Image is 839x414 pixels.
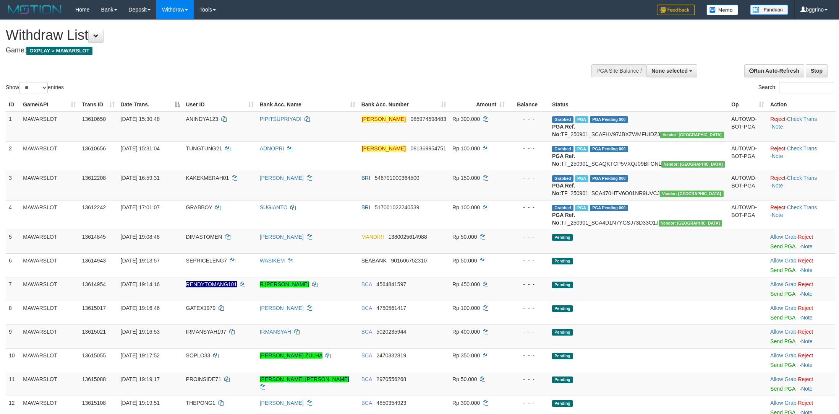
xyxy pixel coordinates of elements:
a: [PERSON_NAME] [260,400,304,406]
span: 13612242 [82,204,106,210]
a: Allow Grab [770,305,796,311]
span: Rp 450.000 [452,281,480,287]
span: 13615021 [82,329,106,335]
label: Show entries [6,82,64,93]
span: Pending [552,400,573,407]
td: · [767,301,836,324]
td: MAWARSLOT [20,171,79,200]
div: - - - [511,328,546,336]
span: · [770,234,798,240]
td: TF_250901_SCA4D1N7YGSJ73D33O1J [549,200,728,230]
a: Note [801,362,813,368]
span: [DATE] 15:30:48 [121,116,160,122]
h4: Game: [6,47,552,54]
span: 13614954 [82,281,106,287]
a: Note [801,291,813,297]
a: WASIKEM [260,258,285,264]
span: ANINDYA123 [186,116,219,122]
h1: Withdraw List [6,28,552,43]
span: Rp 50.000 [452,376,477,382]
span: Vendor URL: https://secure10.1velocity.biz [659,220,722,227]
span: TUNGTUNG21 [186,145,222,152]
td: · [767,372,836,396]
span: 13615055 [82,352,106,359]
span: [DATE] 19:13:57 [121,258,160,264]
span: Rp 100.000 [452,145,480,152]
a: Allow Grab [770,376,796,382]
th: Balance [508,98,549,112]
a: Allow Grab [770,234,796,240]
td: TF_250901_SCA470HTV6O01NR9UVCJ [549,171,728,200]
a: Allow Grab [770,329,796,335]
a: Send PGA [770,386,795,392]
span: PGA Pending [590,205,628,211]
span: Marked by bggariesamuel [575,116,588,123]
span: Marked by bggarif [575,205,588,211]
span: Copy 901606752310 to clipboard [391,258,426,264]
a: Note [801,338,813,344]
td: 6 [6,253,20,277]
img: panduan.png [750,5,788,15]
span: Copy 4750561417 to clipboard [376,305,406,311]
a: Check Trans [787,116,817,122]
td: · · [767,141,836,171]
input: Search: [779,82,833,93]
a: Reject [798,400,813,406]
span: Pending [552,353,573,359]
span: Copy 085974598483 to clipboard [410,116,446,122]
a: Reject [798,352,813,359]
a: Reject [770,116,786,122]
span: BCA [361,376,372,382]
b: PGA Ref. No: [552,124,575,137]
span: 13614943 [82,258,106,264]
th: Game/API: activate to sort column ascending [20,98,79,112]
a: Reject [770,175,786,181]
span: BRI [361,204,370,210]
td: AUTOWD-BOT-PGA [728,112,767,142]
b: PGA Ref. No: [552,153,575,167]
td: TF_250901_SCAFHV97JBXZWMFUIDZ3 [549,112,728,142]
span: [DATE] 16:59:31 [121,175,160,181]
span: None selected [651,68,688,74]
span: Rp 300.000 [452,116,480,122]
a: Reject [770,204,786,210]
span: Grabbed [552,146,573,152]
td: · [767,324,836,348]
a: Send PGA [770,338,795,344]
select: Showentries [19,82,48,93]
td: 11 [6,372,20,396]
span: Copy 2970556268 to clipboard [376,376,406,382]
td: MAWARSLOT [20,301,79,324]
span: BRI [361,175,370,181]
td: · · [767,171,836,200]
span: IRMANSYAH197 [186,329,227,335]
td: 3 [6,171,20,200]
td: MAWARSLOT [20,141,79,171]
td: MAWARSLOT [20,277,79,301]
span: Copy 5020235944 to clipboard [376,329,406,335]
a: Stop [806,64,828,77]
span: Pending [552,258,573,264]
th: Status [549,98,728,112]
a: Note [772,153,783,159]
th: Op: activate to sort column ascending [728,98,767,112]
a: ADNOPRI [260,145,284,152]
td: MAWARSLOT [20,253,79,277]
em: [PERSON_NAME] [361,145,406,152]
span: Vendor URL: https://secure10.1velocity.biz [660,132,724,138]
div: - - - [511,375,546,383]
td: 8 [6,301,20,324]
span: 13610656 [82,145,106,152]
span: Copy 517001022240539 to clipboard [375,204,419,210]
span: [DATE] 19:16:53 [121,329,160,335]
a: [PERSON_NAME] [260,234,304,240]
a: Reject [798,305,813,311]
td: · [767,230,836,253]
a: Check Trans [787,145,817,152]
a: Reject [798,234,813,240]
span: · [770,352,798,359]
a: Note [772,124,783,130]
span: Copy 1380025614988 to clipboard [388,234,427,240]
a: Send PGA [770,362,795,368]
td: · [767,348,836,372]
